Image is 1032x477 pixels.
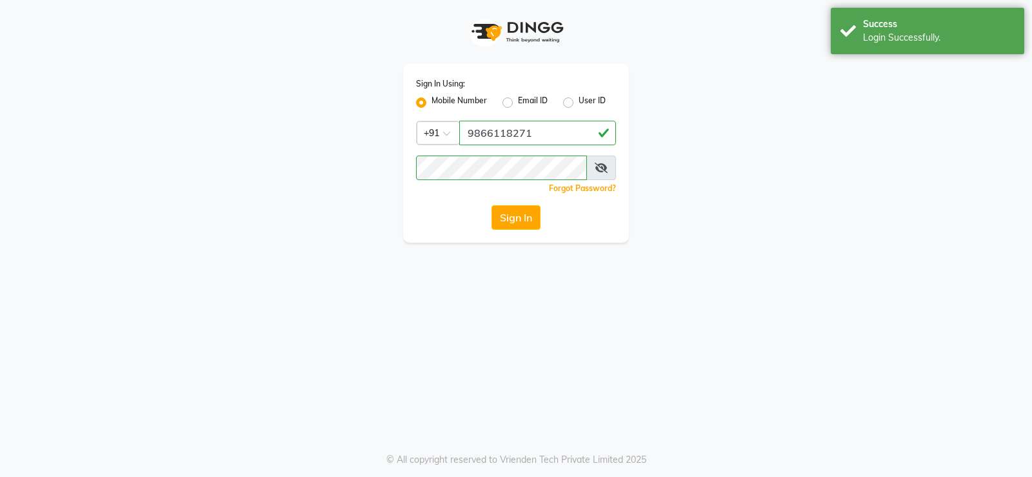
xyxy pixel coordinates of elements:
[863,17,1015,31] div: Success
[579,95,606,110] label: User ID
[416,78,465,90] label: Sign In Using:
[491,205,541,230] button: Sign In
[863,31,1015,45] div: Login Successfully.
[464,13,568,51] img: logo1.svg
[459,121,616,145] input: Username
[518,95,548,110] label: Email ID
[549,183,616,193] a: Forgot Password?
[416,156,587,180] input: Username
[432,95,487,110] label: Mobile Number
